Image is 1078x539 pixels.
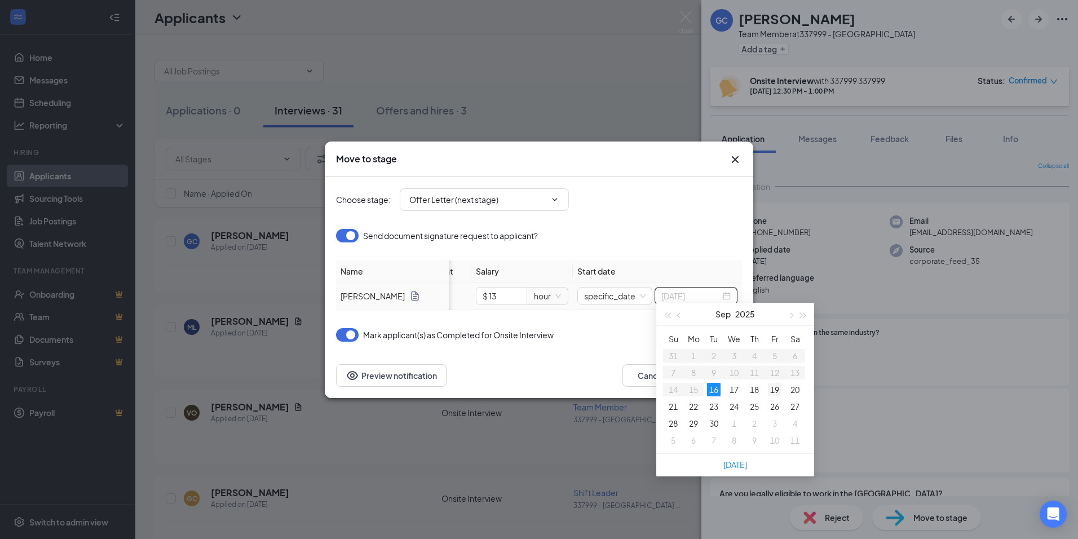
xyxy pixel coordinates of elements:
[728,153,742,166] button: Close
[788,434,802,447] div: 11
[704,330,724,347] th: Tu
[704,398,724,415] td: 2025-09-23
[687,417,700,430] div: 29
[707,417,721,430] div: 30
[409,290,421,302] svg: Document
[661,290,721,302] input: Sep 16, 2025
[768,383,781,396] div: 19
[683,330,704,347] th: Mo
[704,432,724,449] td: 2025-10-07
[744,398,765,415] td: 2025-09-25
[704,381,724,398] td: 2025-09-16
[765,381,785,398] td: 2025-09-19
[336,260,449,282] th: Name
[744,432,765,449] td: 2025-10-09
[765,415,785,432] td: 2025-10-03
[785,398,805,415] td: 2025-09-27
[765,432,785,449] td: 2025-10-10
[336,153,397,165] h3: Move to stage
[785,381,805,398] td: 2025-09-20
[724,330,744,347] th: We
[727,417,741,430] div: 1
[363,229,538,242] span: Send document signature request to applicant?
[534,288,561,304] span: hour
[687,434,700,447] div: 6
[785,415,805,432] td: 2025-10-04
[707,383,721,396] div: 16
[683,432,704,449] td: 2025-10-06
[724,432,744,449] td: 2025-10-08
[788,400,802,413] div: 27
[363,328,554,342] span: Mark applicant(s) as Completed for Onsite Interview
[683,398,704,415] td: 2025-09-22
[765,398,785,415] td: 2025-09-26
[663,330,683,347] th: Su
[666,434,680,447] div: 5
[622,364,679,387] button: Cancel
[744,381,765,398] td: 2025-09-18
[748,417,761,430] div: 2
[704,415,724,432] td: 2025-09-30
[785,432,805,449] td: 2025-10-11
[336,364,447,387] button: Preview notificationEye
[724,398,744,415] td: 2025-09-24
[748,434,761,447] div: 9
[768,434,781,447] div: 10
[788,383,802,396] div: 20
[687,400,700,413] div: 22
[768,400,781,413] div: 26
[788,417,802,430] div: 4
[724,415,744,432] td: 2025-10-01
[735,303,755,325] button: 2025
[663,432,683,449] td: 2025-10-05
[550,195,559,204] svg: ChevronDown
[727,400,741,413] div: 24
[584,288,646,304] span: specific_date
[707,400,721,413] div: 23
[744,330,765,347] th: Th
[785,330,805,347] th: Sa
[724,381,744,398] td: 2025-09-17
[727,434,741,447] div: 8
[728,153,742,166] svg: Cross
[765,330,785,347] th: Fr
[663,415,683,432] td: 2025-09-28
[727,383,741,396] div: 17
[666,417,680,430] div: 28
[683,415,704,432] td: 2025-09-29
[663,398,683,415] td: 2025-09-21
[744,415,765,432] td: 2025-10-02
[1040,501,1067,528] div: Open Intercom Messenger
[341,290,405,302] span: [PERSON_NAME]
[707,434,721,447] div: 7
[471,260,573,282] th: Salary
[666,400,680,413] div: 21
[336,193,391,206] span: Choose stage :
[768,417,781,430] div: 3
[723,460,747,470] a: [DATE]
[346,369,359,382] svg: Eye
[748,400,761,413] div: 25
[715,303,731,325] button: Sep
[573,260,742,282] th: Start date
[748,383,761,396] div: 18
